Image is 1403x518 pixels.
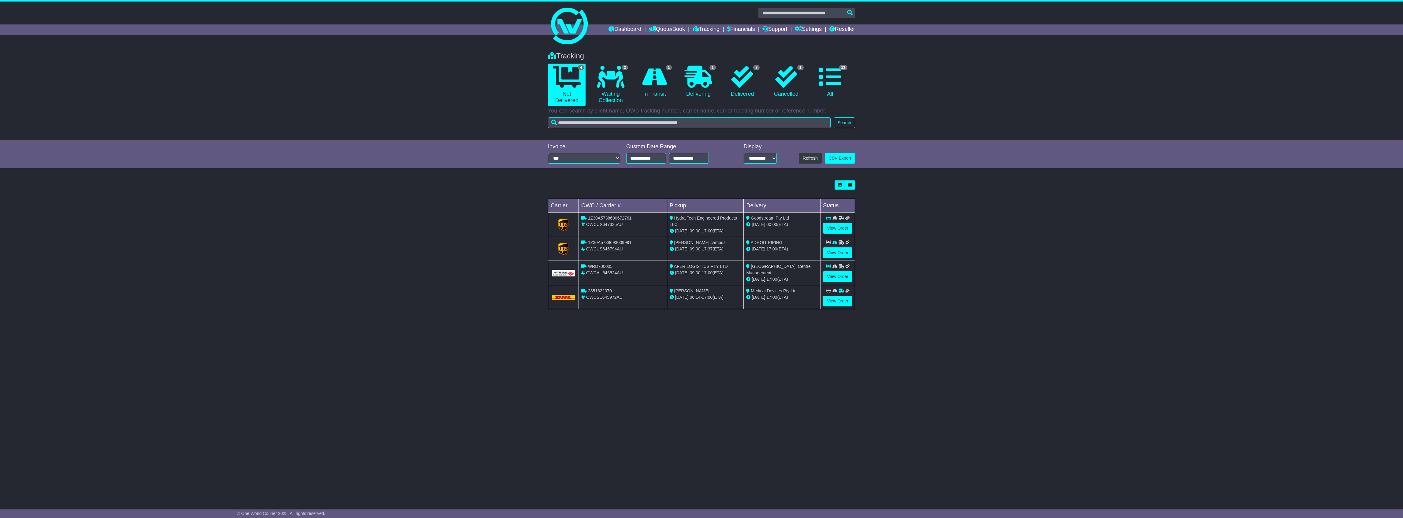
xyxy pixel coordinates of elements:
[586,246,623,251] span: OWCUS646794AU
[548,199,579,213] td: Carrier
[592,64,629,106] a: 2 Waiting Collection
[766,277,777,282] span: 17:00
[670,216,737,227] span: Hydra Tech Engineered Products LLC
[675,295,689,300] span: [DATE]
[674,264,728,269] span: AFER LOGISTICS PTY LTD
[746,294,818,301] div: (ETA)
[670,270,741,276] div: - (ETA)
[586,270,623,275] span: OWCAU646524AU
[744,143,777,150] div: Display
[675,228,689,233] span: [DATE]
[727,24,755,35] a: Financials
[839,65,847,70] span: 13
[811,64,849,100] a: 13 All
[709,65,716,70] span: 1
[670,294,741,301] div: - (ETA)
[746,221,818,228] div: (ETA)
[766,246,777,251] span: 17:00
[626,143,724,150] div: Custom Date Range
[670,228,741,234] div: - (ETA)
[823,247,852,258] a: View Order
[751,240,783,245] span: ADROIT PIPING
[579,199,667,213] td: OWC / Carrier #
[586,222,623,227] span: OWCUS647335AU
[766,222,777,227] span: 00:00
[766,295,777,300] span: 17:00
[702,228,713,233] span: 17:00
[753,65,760,70] span: 8
[558,243,569,255] img: GetCarrierServiceLogo
[693,24,720,35] a: Tracking
[823,271,852,282] a: View Order
[823,296,852,306] a: View Order
[690,295,701,300] span: 06:14
[825,153,855,164] a: CSV Export
[762,24,787,35] a: Support
[746,276,818,283] div: (ETA)
[675,246,689,251] span: [DATE]
[588,288,612,293] span: 2351622070
[552,295,575,300] img: DHL.png
[795,24,822,35] a: Settings
[834,117,855,128] button: Search
[690,270,701,275] span: 09:00
[552,270,575,276] img: GetCarrierServiceLogo
[746,264,810,275] span: [GEOGRAPHIC_DATA], Centre Management
[558,219,569,231] img: GetCarrierServiceLogo
[649,24,685,35] a: Quote/Book
[752,295,765,300] span: [DATE]
[797,65,804,70] span: 1
[751,288,796,293] span: Medical Devices Pty Ltd
[702,270,713,275] span: 17:00
[679,64,717,100] a: 1 Delivering
[548,108,855,114] p: You can search by client name, OWC tracking number, carrier name, carrier tracking number or refe...
[829,24,855,35] a: Reseller
[667,199,744,213] td: Pickup
[675,270,689,275] span: [DATE]
[588,240,631,245] span: 1Z30A5738693009991
[744,199,821,213] td: Delivery
[674,288,709,293] span: [PERSON_NAME]
[636,64,673,100] a: 1 In Transit
[702,246,713,251] span: 17:37
[752,277,765,282] span: [DATE]
[608,24,641,35] a: Dashboard
[690,228,701,233] span: 09:00
[666,65,672,70] span: 1
[545,52,858,61] div: Tracking
[752,222,765,227] span: [DATE]
[823,223,852,234] a: View Order
[548,64,586,106] a: 4 Not Delivered
[746,246,818,252] div: (ETA)
[752,246,765,251] span: [DATE]
[674,240,726,245] span: [PERSON_NAME] campus
[724,64,761,100] a: 8 Delivered
[622,65,628,70] span: 2
[588,216,631,220] span: 1Z30A5738690672761
[690,246,701,251] span: 09:00
[548,143,620,150] div: Invoice
[821,199,855,213] td: Status
[237,511,325,516] span: © One World Courier 2025. All rights reserved.
[670,246,741,252] div: - (ETA)
[799,153,822,164] button: Refresh
[588,264,612,269] span: WRD700005
[767,64,805,100] a: 1 Cancelled
[702,295,713,300] span: 17:00
[586,295,623,300] span: OWCSE645972AU
[578,65,584,70] span: 4
[751,216,789,220] span: Goodstream Pty Ltd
